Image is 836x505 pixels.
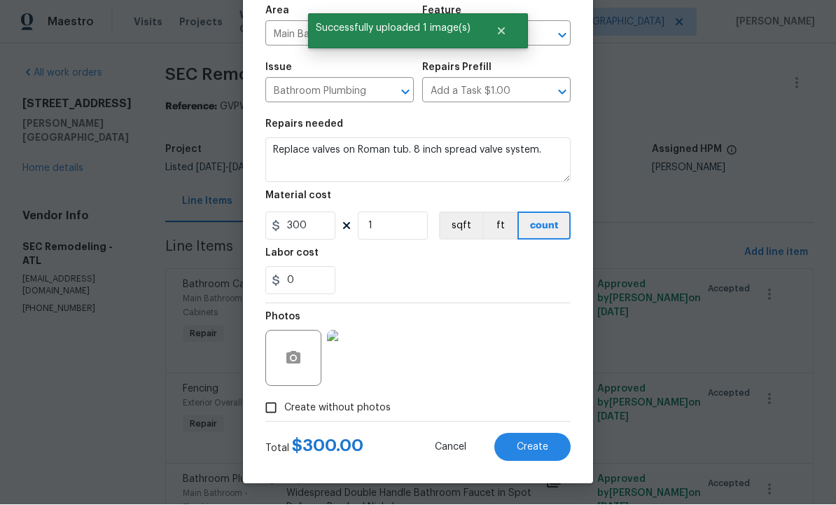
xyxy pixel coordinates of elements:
h5: Area [265,6,289,16]
button: sqft [439,212,482,240]
button: ft [482,212,517,240]
span: Successfully uploaded 1 image(s) [308,14,478,43]
span: Create without photos [284,401,391,416]
h5: Material cost [265,191,331,201]
button: Open [552,83,572,102]
button: Cancel [412,434,489,462]
span: Create [517,443,548,453]
div: Total [265,439,363,456]
span: Cancel [435,443,466,453]
textarea: Replace valves on Roman tub. 8 inch spread valve system. [265,138,571,183]
button: Close [478,18,524,46]
h5: Feature [422,6,461,16]
h5: Issue [265,63,292,73]
button: Create [494,434,571,462]
span: $ 300.00 [292,438,363,455]
button: Open [396,83,415,102]
h5: Labor cost [265,249,319,258]
button: Open [552,26,572,46]
button: count [517,212,571,240]
h5: Repairs Prefill [422,63,492,73]
h5: Repairs needed [265,120,343,130]
h5: Photos [265,312,300,322]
